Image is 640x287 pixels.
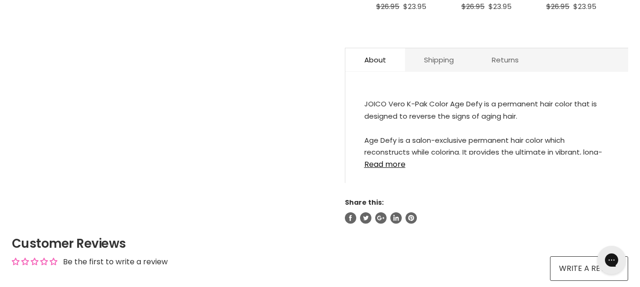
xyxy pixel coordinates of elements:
[364,155,609,169] a: Read more
[488,1,512,11] span: $23.95
[12,256,57,267] div: Average rating is 0.00 stars
[12,235,628,252] h2: Customer Reviews
[473,48,538,71] a: Returns
[364,86,609,155] div: JOICO Vero K-Pak Color Age Defy is a permanent hair color that is designed to reverse the signs o...
[63,257,168,267] div: Be the first to write a review
[461,1,485,11] span: $26.95
[546,1,569,11] span: $26.95
[403,1,426,11] span: $23.95
[345,198,384,207] span: Share this:
[573,1,596,11] span: $23.95
[376,1,399,11] span: $26.95
[345,198,628,224] aside: Share this:
[405,48,473,71] a: Shipping
[345,48,405,71] a: About
[550,256,628,281] a: Write a review
[593,243,631,278] iframe: Gorgias live chat messenger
